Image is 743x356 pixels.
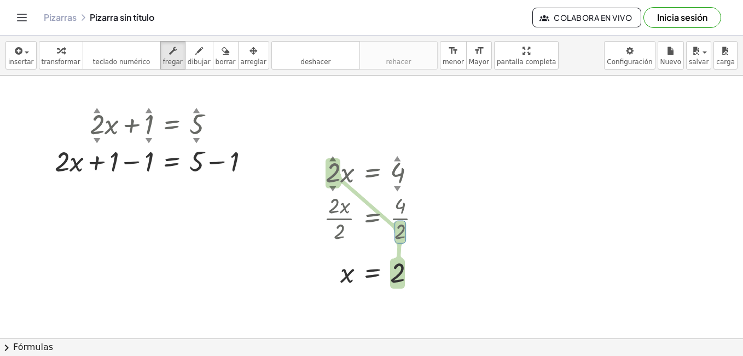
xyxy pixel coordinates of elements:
i: rehacer [362,44,435,58]
div: ▼ [193,135,200,145]
span: Configuración [607,58,652,66]
button: Configuración [604,41,655,70]
div: ▼ [329,183,336,193]
span: transformar [42,58,80,66]
div: ▼ [394,183,401,193]
button: transformar [39,41,83,70]
button: Alternar navegación [13,9,31,26]
div: ▲ [394,153,401,163]
i: format_size [474,44,484,58]
span: Mayor [469,58,489,66]
button: carga [713,41,738,70]
button: format_sizeMayor [466,41,492,70]
div: ▲ [329,153,336,163]
i: deshacer [274,44,357,58]
span: borrar [216,58,236,66]
button: Nuevo [658,41,684,70]
button: tecladoteclado numérico [83,41,161,70]
button: salvar [686,41,711,70]
div: ▲ [94,105,101,115]
font: Colabora en vivo [554,13,632,22]
div: ▲ [146,105,153,115]
span: rehacer [386,58,411,66]
button: format_sizemenor [440,41,467,70]
div: ▼ [146,135,153,145]
button: dibujar [185,41,213,70]
span: teclado numérico [93,58,150,66]
button: pantalla completa [494,41,559,70]
button: arreglar [238,41,269,70]
a: Pizarras [44,12,77,23]
span: insertar [8,58,34,66]
span: salvar [689,58,709,66]
div: ▼ [94,135,101,145]
button: rehacerrehacer [359,41,438,70]
span: menor [443,58,464,66]
span: fregar [163,58,183,66]
span: Nuevo [660,58,681,66]
button: fregar [160,41,185,70]
i: teclado [85,44,158,58]
i: format_size [448,44,458,58]
button: deshacerdeshacer [271,41,360,70]
button: insertar [5,41,37,70]
div: ▲ [193,105,200,115]
span: dibujar [188,58,211,66]
button: Inicia sesión [643,7,721,28]
font: Fórmulas [13,341,53,354]
button: borrar [213,41,239,70]
button: Colabora en vivo [532,8,641,27]
span: pantalla completa [497,58,556,66]
span: deshacer [300,58,330,66]
span: arreglar [241,58,266,66]
span: carga [716,58,735,66]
